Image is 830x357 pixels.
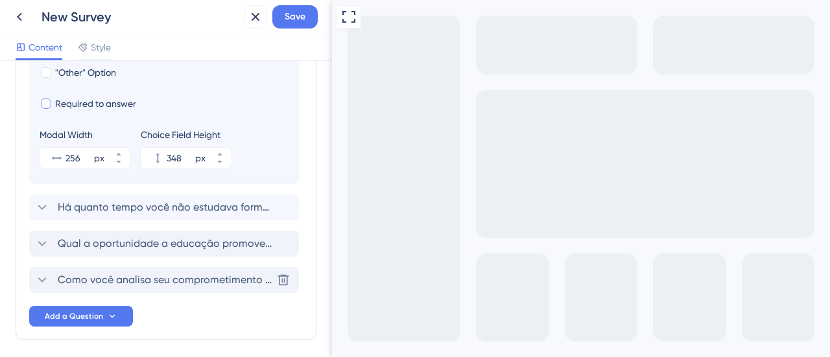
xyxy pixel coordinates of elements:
div: px [195,150,206,166]
div: New Survey [41,8,239,26]
div: Qual seu grau de instrução formal? [16,67,156,98]
button: Save [272,5,318,29]
label: Doutorado [37,284,85,297]
button: px [208,158,231,168]
label: Mestrado [37,256,79,269]
div: radio group [10,108,156,331]
label: Pós graduação/MBA [37,227,127,240]
div: Multiple choices rating [10,108,156,308]
span: Como você analisa seu comprometimento em continuar na empresa que você trabalha hoje para manter ... [58,272,272,288]
span: Style [91,40,111,55]
label: Ensino superior completo (bacharelado/licenciatura) [37,199,145,212]
label: Ensino superior incompleto [37,170,145,183]
span: Save [285,9,305,25]
span: "Other" Option [55,65,116,80]
span: Qual a oportunidade a educação promove para sua vida agora (pode escolher + de 1) [58,236,272,251]
button: px [107,158,130,168]
div: Choice Field Height [141,127,231,143]
div: px [94,150,104,166]
div: Modal Width [40,127,130,143]
label: Ensino médio incompleto [37,113,145,126]
label: Ensino médio completo [37,142,143,155]
button: px [107,148,130,158]
span: Content [29,40,62,55]
span: Add a Question [45,311,103,321]
input: px [167,150,193,166]
button: px [208,148,231,158]
span: Required to answer [55,96,136,111]
button: Add a Question [29,306,133,327]
input: px [65,150,91,166]
span: Há quanto tempo você não estudava formalmente antes de ter acesso a Unico Skill? [58,200,272,215]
